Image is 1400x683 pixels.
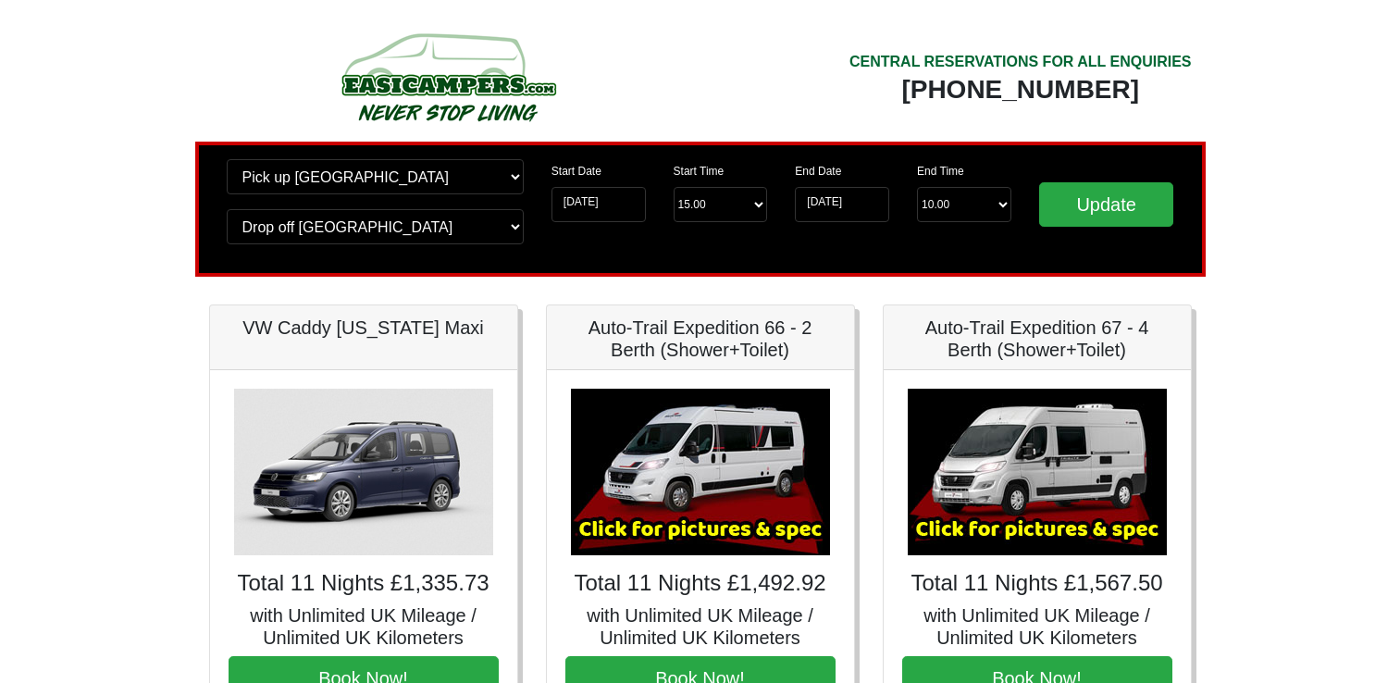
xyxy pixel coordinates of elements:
label: Start Time [674,163,725,180]
h5: with Unlimited UK Mileage / Unlimited UK Kilometers [565,604,836,649]
h5: with Unlimited UK Mileage / Unlimited UK Kilometers [229,604,499,649]
h5: Auto-Trail Expedition 67 - 4 Berth (Shower+Toilet) [902,317,1172,361]
label: End Date [795,163,841,180]
img: Auto-Trail Expedition 67 - 4 Berth (Shower+Toilet) [908,389,1167,555]
img: VW Caddy California Maxi [234,389,493,555]
h4: Total 11 Nights £1,335.73 [229,570,499,597]
input: Start Date [551,187,646,222]
input: Return Date [795,187,889,222]
h5: Auto-Trail Expedition 66 - 2 Berth (Shower+Toilet) [565,317,836,361]
div: CENTRAL RESERVATIONS FOR ALL ENQUIRIES [849,51,1192,73]
div: [PHONE_NUMBER] [849,73,1192,106]
label: Start Date [551,163,601,180]
input: Update [1039,182,1174,227]
h4: Total 11 Nights £1,567.50 [902,570,1172,597]
label: End Time [917,163,964,180]
img: campers-checkout-logo.png [272,26,624,128]
h5: VW Caddy [US_STATE] Maxi [229,317,499,339]
h5: with Unlimited UK Mileage / Unlimited UK Kilometers [902,604,1172,649]
img: Auto-Trail Expedition 66 - 2 Berth (Shower+Toilet) [571,389,830,555]
h4: Total 11 Nights £1,492.92 [565,570,836,597]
